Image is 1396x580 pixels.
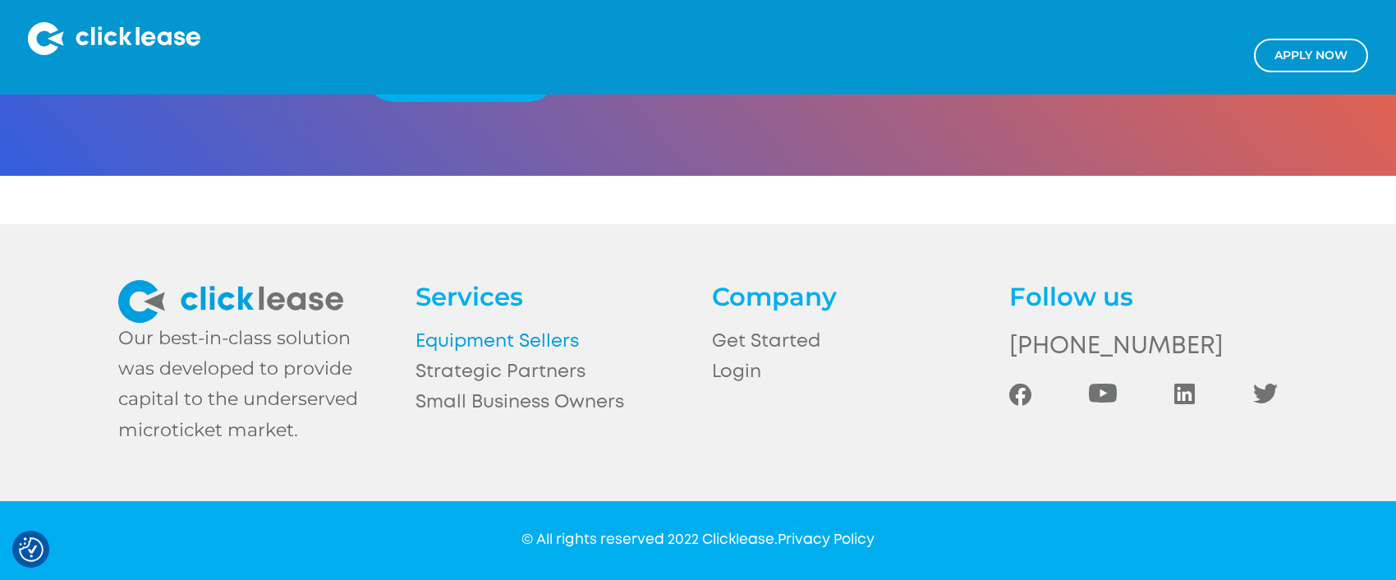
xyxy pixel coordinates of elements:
img: Twitter Social Icon [1253,384,1278,403]
img: Clicklease logo [28,22,200,55]
a: Get Started [712,327,980,357]
h4: Follow us [1009,280,1278,314]
a: Privacy Policy [778,534,875,546]
img: Facebook Social icon [1009,384,1031,406]
img: clickease logo [118,280,343,323]
a: Apply NOw [1254,39,1368,72]
button: Consent Preferences [19,537,44,562]
img: Revisit consent button [19,537,44,562]
a: Strategic Partners [416,357,684,388]
div: © All rights reserved 2022 Clicklease. [521,531,875,551]
a: [PHONE_NUMBER] [1009,327,1278,367]
img: LinkedIn Social Icon [1174,384,1196,404]
a: Small Business Owners [416,388,684,418]
img: Youtube Social Icon [1089,384,1116,403]
a: Login [712,357,980,388]
a: Equipment Sellers [416,327,684,357]
h4: Company [712,280,980,314]
div: Our best-in-class solution was developed to provide capital to the underserved microticket market. [118,323,387,445]
h4: Services [416,280,684,314]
